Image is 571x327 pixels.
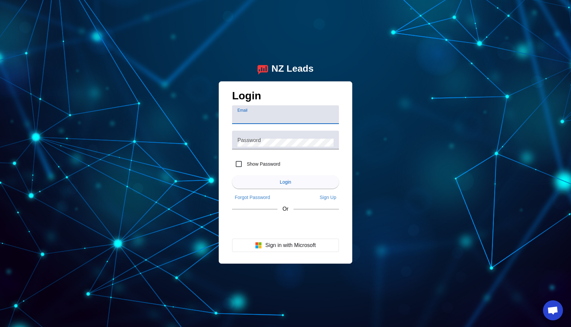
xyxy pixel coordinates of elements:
span: Forgot Password [235,195,270,200]
button: Sign in with Microsoft [232,239,339,252]
iframe: Кнопка "Войти с аккаунтом Google" [229,218,342,233]
label: Show Password [245,161,280,167]
h1: Login [232,90,339,105]
img: logo [257,63,268,75]
span: Sign Up [320,195,336,200]
mat-label: Email [237,108,247,112]
img: Microsoft logo [255,242,262,249]
mat-label: Password [237,137,261,143]
span: Login [280,179,291,185]
a: logoNZ Leads [257,63,314,75]
div: Open chat [543,300,563,320]
span: Or [282,206,289,212]
button: Login [232,175,339,189]
div: NZ Leads [271,63,314,75]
